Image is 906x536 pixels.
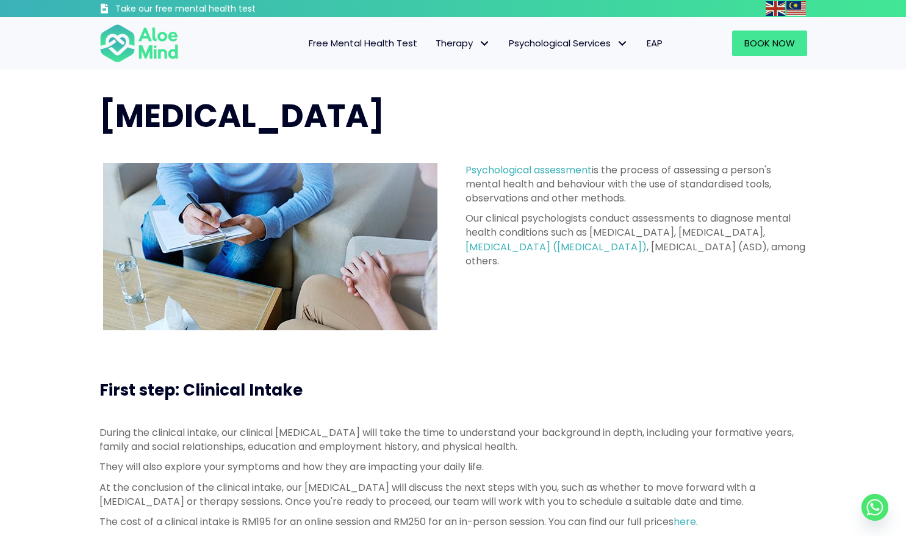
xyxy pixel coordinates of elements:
span: Therapy: submenu [476,35,494,53]
a: Whatsapp [861,494,888,521]
span: [MEDICAL_DATA] [99,93,384,138]
p: Our clinical psychologists conduct assessments to diagnose mental health conditions such as [MEDI... [466,211,807,268]
a: Take our free mental health test [99,3,321,17]
span: First step: Clinical Intake [99,379,303,401]
a: Book Now [732,31,807,56]
p: The cost of a clinical intake is RM195 for an online session and RM250 for an in-person session. ... [99,515,807,529]
a: Psychological ServicesPsychological Services: submenu [500,31,638,56]
span: EAP [647,37,663,49]
a: EAP [638,31,672,56]
p: is the process of assessing a person's mental health and behaviour with the use of standardised t... [466,163,807,206]
span: Psychological Services: submenu [614,35,631,53]
h3: Take our free mental health test [115,3,321,15]
a: Free Mental Health Test [300,31,426,56]
span: Therapy [436,37,491,49]
a: English [766,1,786,15]
span: Free Mental Health Test [309,37,417,49]
a: [MEDICAL_DATA] ([MEDICAL_DATA]) [466,240,647,254]
img: en [766,1,785,16]
img: Aloe mind Logo [99,23,179,63]
img: psychological assessment [103,163,437,330]
img: ms [786,1,806,16]
p: At the conclusion of the clinical intake, our [MEDICAL_DATA] will discuss the next steps with you... [99,480,807,509]
a: Malay [786,1,807,15]
nav: Menu [195,31,672,56]
p: During the clinical intake, our clinical [MEDICAL_DATA] will take the time to understand your bac... [99,426,807,454]
p: They will also explore your symptoms and how they are impacting your daily life. [99,460,807,474]
a: TherapyTherapy: submenu [426,31,500,56]
a: here [674,515,696,529]
span: Book Now [744,37,795,49]
span: Psychological Services [509,37,628,49]
a: Psychological assessment [466,163,592,177]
